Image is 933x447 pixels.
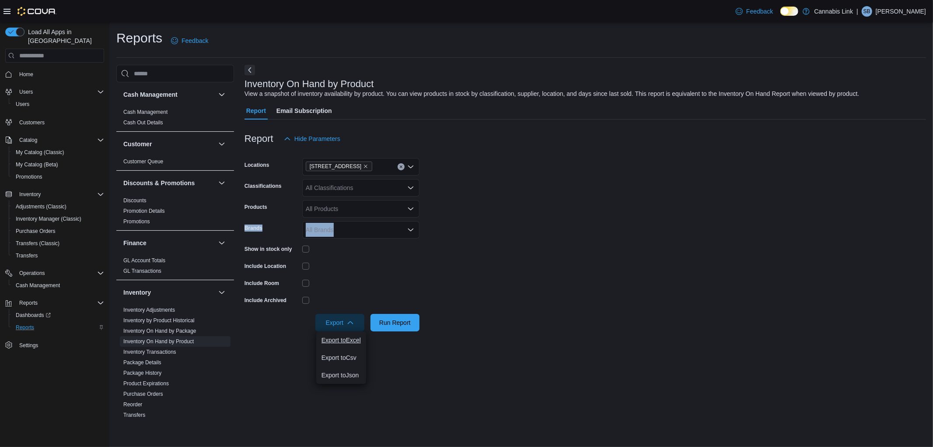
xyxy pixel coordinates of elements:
h3: Inventory On Hand by Product [245,79,374,89]
a: Transfers [12,250,41,261]
div: View a snapshot of inventory availability by product. You can view products in stock by classific... [245,89,860,99]
a: Cash Management [123,109,168,115]
span: Email Subscription [276,102,332,120]
span: Catalog [19,137,37,144]
button: Discounts & Promotions [217,178,227,188]
label: Include Room [245,280,279,287]
span: Cash Management [123,109,168,116]
span: Purchase Orders [123,391,163,398]
span: Cash Management [16,282,60,289]
span: Users [19,88,33,95]
a: Customers [16,117,48,128]
a: Package History [123,370,161,376]
div: Customer [116,156,234,170]
a: Adjustments (Classic) [12,201,70,212]
button: Catalog [2,134,108,146]
a: Inventory by Product Historical [123,317,195,324]
span: Purchase Orders [12,226,104,236]
button: Open list of options [407,226,414,233]
a: Cash Management [12,280,63,291]
a: Promotions [123,218,150,225]
h3: Finance [123,239,147,247]
button: Customers [2,116,108,128]
label: Include Location [245,263,286,270]
button: Open list of options [407,163,414,170]
a: Discounts [123,197,147,204]
h3: Discounts & Promotions [123,179,195,187]
button: Finance [123,239,215,247]
span: Export [321,314,359,331]
a: Inventory On Hand by Product [123,338,194,345]
button: Inventory [123,288,215,297]
a: Reorder [123,401,142,408]
span: Adjustments (Classic) [12,201,104,212]
span: GL Transactions [123,267,161,275]
h1: Reports [116,29,162,47]
span: My Catalog (Classic) [16,149,64,156]
button: Export toCsv [316,349,366,366]
span: Reports [16,324,34,331]
p: Cannabis Link [814,6,853,17]
span: [STREET_ADDRESS] [310,162,362,171]
span: Customer Queue [123,158,163,165]
span: My Catalog (Classic) [12,147,104,158]
button: Next [245,65,255,75]
a: Inventory Adjustments [123,307,175,313]
span: Home [16,69,104,80]
button: Clear input [398,163,405,170]
button: Inventory [2,188,108,201]
span: Inventory Manager (Classic) [12,214,104,224]
h3: Customer [123,140,152,148]
span: Inventory [19,191,41,198]
span: Cash Management [12,280,104,291]
button: Open list of options [407,205,414,212]
a: Reports [12,322,38,333]
button: My Catalog (Classic) [9,146,108,158]
span: Discounts [123,197,147,204]
span: Home [19,71,33,78]
button: Settings [2,339,108,352]
button: Inventory Manager (Classic) [9,213,108,225]
h3: Inventory [123,288,151,297]
span: My Catalog (Beta) [16,161,58,168]
a: Cash Out Details [123,120,163,126]
h3: Cash Management [123,90,178,99]
p: | [856,6,858,17]
span: Transfers [12,250,104,261]
button: Export toJson [316,366,366,384]
a: Users [12,99,33,109]
span: Feedback [182,36,208,45]
button: Reports [9,321,108,334]
a: Customer Queue [123,158,163,165]
div: Discounts & Promotions [116,195,234,230]
span: Reports [16,298,104,308]
div: Shawn Benny [862,6,872,17]
button: Customer [123,140,215,148]
span: Reports [19,299,38,306]
span: Export to Excel [321,337,361,344]
a: Feedback [732,3,776,20]
span: Reorder [123,401,142,408]
img: Cova [17,7,56,16]
button: Promotions [9,171,108,183]
span: Inventory On Hand by Product [123,338,194,345]
button: Inventory [16,189,44,200]
button: Open list of options [407,184,414,191]
span: Promotion Details [123,208,165,215]
a: Dashboards [9,309,108,321]
span: Inventory by Product Historical [123,317,195,324]
span: Customers [19,119,45,126]
span: Users [16,101,29,108]
a: Purchase Orders [123,391,163,397]
a: My Catalog (Classic) [12,147,68,158]
span: Transfers (Classic) [12,238,104,249]
button: Users [9,98,108,110]
span: Adjustments (Classic) [16,203,66,210]
div: Cash Management [116,107,234,131]
a: Promotions [12,172,46,182]
label: Locations [245,162,269,169]
span: Users [12,99,104,109]
label: Show in stock only [245,246,292,253]
a: Inventory Manager (Classic) [12,214,85,224]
